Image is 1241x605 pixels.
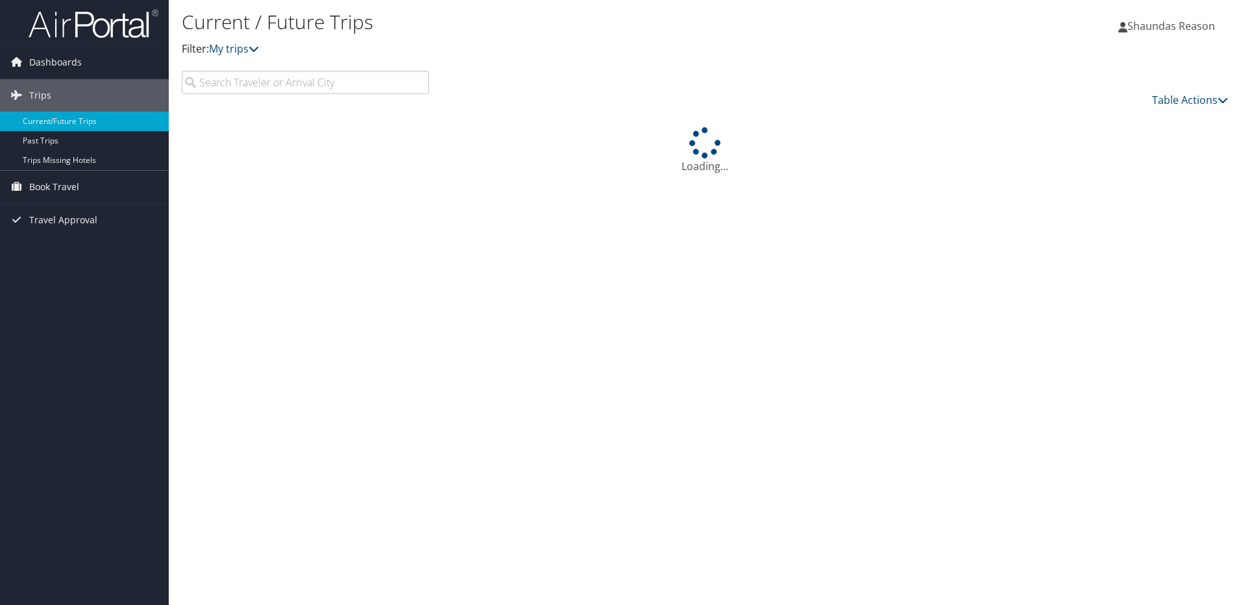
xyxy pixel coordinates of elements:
input: Search Traveler or Arrival City [182,71,429,94]
span: Trips [29,79,51,112]
span: Shaundas Reason [1127,19,1215,33]
a: My trips [209,42,259,56]
p: Filter: [182,41,879,58]
h1: Current / Future Trips [182,8,879,36]
div: Loading... [182,127,1228,174]
a: Table Actions [1152,93,1228,107]
a: Shaundas Reason [1118,6,1228,45]
span: Travel Approval [29,204,97,236]
img: airportal-logo.png [29,8,158,39]
span: Book Travel [29,171,79,203]
span: Dashboards [29,46,82,79]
